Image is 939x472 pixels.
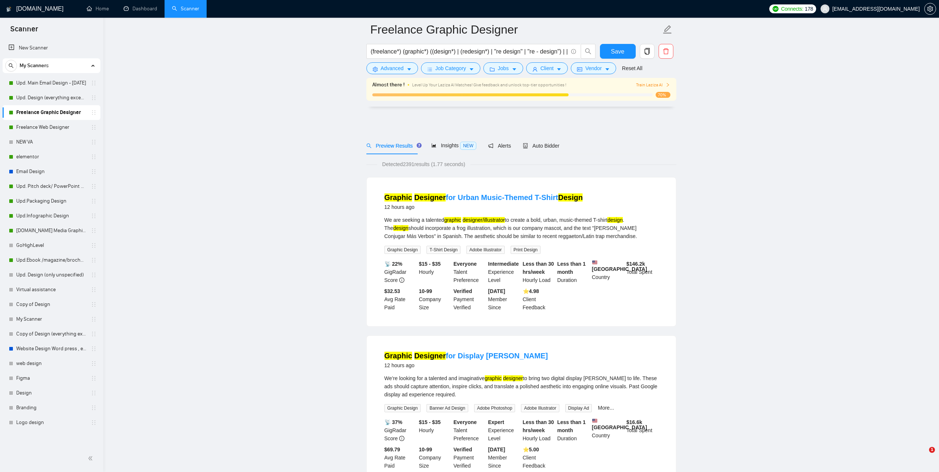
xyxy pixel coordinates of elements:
[384,193,412,201] mark: Graphic
[558,193,583,201] mark: Design
[598,405,614,411] a: More...
[592,260,647,272] b: [GEOGRAPHIC_DATA]
[541,64,554,72] span: Client
[571,49,576,54] span: info-circle
[16,327,86,341] a: Copy of Design (everything except unspecified)
[511,246,541,254] span: Print Design
[8,41,94,55] a: New Scanner
[384,361,548,370] div: 12 hours ago
[600,44,636,59] button: Save
[914,447,932,465] iframe: Intercom live chat
[557,261,586,275] b: Less than 1 month
[16,76,86,90] a: Upd. Main Email Design - [DATE]
[469,66,474,72] span: caret-down
[487,287,521,311] div: Member Since
[384,404,421,412] span: Graphic Design
[453,447,472,452] b: Verified
[487,445,521,470] div: Member Since
[16,356,86,371] a: web design
[805,5,813,13] span: 178
[91,198,97,204] span: holder
[622,64,642,72] a: Reset All
[924,6,936,12] a: setting
[16,371,86,386] a: Figma
[16,386,86,400] a: Design
[416,142,422,149] div: Tooltip anchor
[366,143,372,148] span: search
[16,164,86,179] a: Email Design
[412,82,566,87] span: Level Up Your Laziza AI Matches! Give feedback and unlock top-tier opportunities !
[605,66,610,72] span: caret-down
[5,60,17,72] button: search
[370,20,661,39] input: Scanner name...
[384,288,400,294] b: $32.53
[91,139,97,145] span: holder
[91,346,97,352] span: holder
[521,404,559,412] span: Adobe Illustrator
[532,66,538,72] span: user
[16,149,86,164] a: elementor
[417,260,452,284] div: Hourly
[399,278,404,283] span: info-circle
[427,404,468,412] span: Banner Ad Design
[172,6,199,12] a: searchScanner
[490,66,495,72] span: folder
[414,352,446,360] mark: Designer
[590,260,625,284] div: Country
[488,288,505,294] b: [DATE]
[556,260,590,284] div: Duration
[384,419,403,425] b: 📡 37%
[523,261,554,275] b: Less than 30 hrs/week
[16,223,86,238] a: [DOMAIN_NAME] Media Graphics
[581,48,595,55] span: search
[626,261,645,267] b: $ 146.2k
[383,418,418,442] div: GigRadar Score
[384,193,583,201] a: Graphic Designerfor Urban Music-Themed T-ShirtDesign
[384,203,583,211] div: 12 hours ago
[577,66,582,72] span: idcard
[91,361,97,366] span: holder
[581,44,595,59] button: search
[6,63,17,68] span: search
[16,253,86,268] a: Upd.Ebook /magazine/brochure
[91,390,97,396] span: holder
[488,447,505,452] b: [DATE]
[384,352,548,360] a: Graphic Designerfor Display [PERSON_NAME]
[3,58,100,430] li: My Scanners
[453,419,477,425] b: Everyone
[91,154,97,160] span: holder
[781,5,803,13] span: Connects:
[91,405,97,411] span: holder
[20,58,49,73] span: My Scanners
[503,375,523,381] mark: designer
[427,246,460,254] span: T-Shirt Design
[929,447,935,453] span: 1
[636,82,670,89] button: Train Laziza AI
[16,135,86,149] a: NEW VA
[521,445,556,470] div: Client Feedback
[3,41,100,55] li: New Scanner
[435,64,466,72] span: Job Category
[6,3,11,15] img: logo
[91,228,97,234] span: holder
[453,288,472,294] b: Verified
[91,257,97,263] span: holder
[523,143,559,149] span: Auto Bidder
[91,302,97,307] span: holder
[419,261,441,267] b: $15 - $35
[526,62,568,74] button: userClientcaret-down
[427,66,432,72] span: bars
[16,209,86,223] a: Upd.Infographic Design
[91,331,97,337] span: holder
[419,419,441,425] b: $15 - $35
[4,24,44,39] span: Scanner
[487,418,521,442] div: Experience Level
[592,260,597,265] img: 🇺🇸
[383,287,418,311] div: Avg Rate Paid
[91,316,97,322] span: holder
[91,124,97,130] span: holder
[590,418,625,442] div: Country
[523,447,539,452] b: ⭐️ 5.00
[556,418,590,442] div: Duration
